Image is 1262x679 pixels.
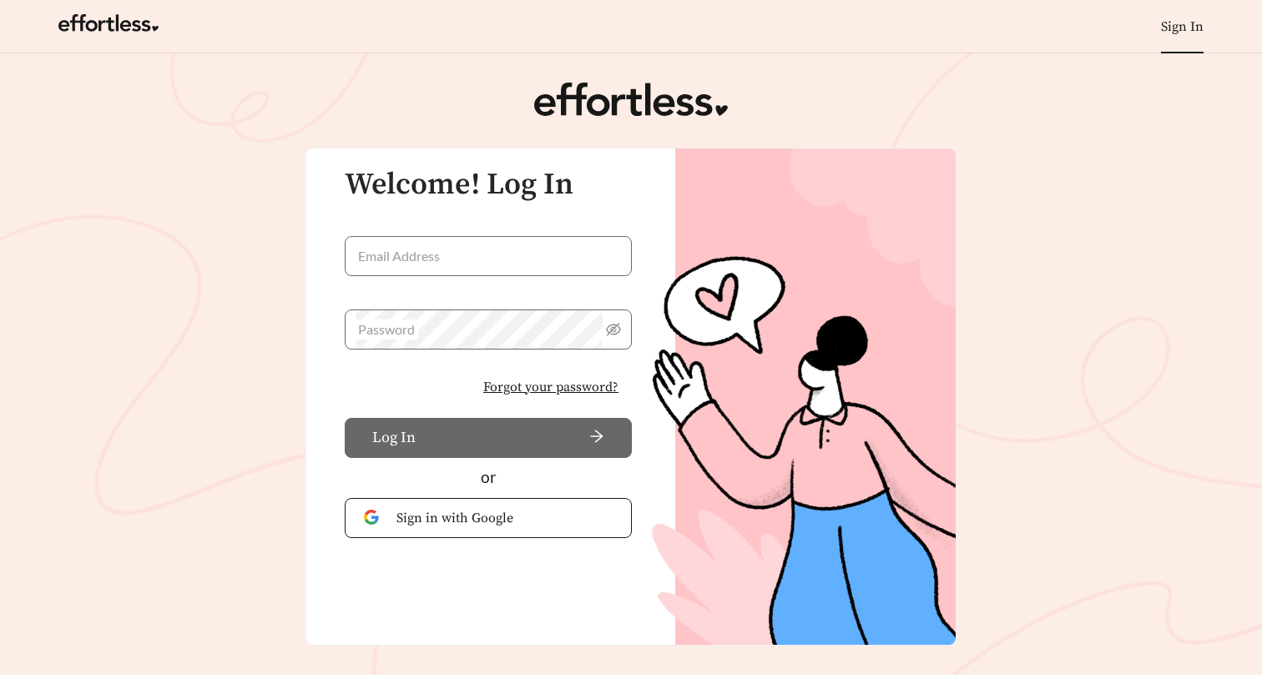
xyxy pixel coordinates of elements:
[345,418,632,458] button: Log Inarrow-right
[606,322,621,337] span: eye-invisible
[396,508,613,528] span: Sign in with Google
[345,465,632,490] div: or
[364,510,383,526] img: Google Authentication
[345,168,632,202] h3: Welcome! Log In
[345,498,632,538] button: Sign in with Google
[483,377,618,397] span: Forgot your password?
[470,370,632,405] button: Forgot your password?
[1161,18,1204,35] a: Sign In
